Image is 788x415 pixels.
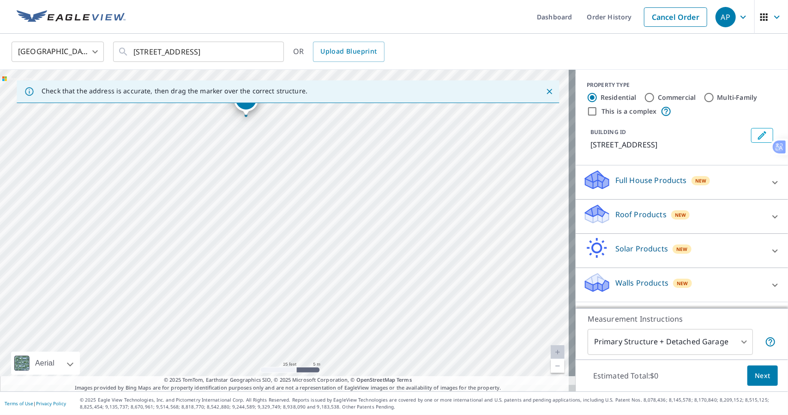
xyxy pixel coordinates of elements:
p: Full House Products [615,175,687,186]
p: Estimated Total: $0 [586,366,666,386]
div: Aerial [32,352,57,375]
a: Terms of Use [5,400,33,407]
label: Residential [601,93,637,102]
a: Cancel Order [644,7,707,27]
div: PROPERTY TYPE [587,81,777,89]
p: Check that the address is accurate, then drag the marker over the correct structure. [42,87,307,95]
div: Primary Structure + Detached Garage [588,329,753,355]
p: Walls Products [615,277,668,288]
span: Next [755,370,770,382]
button: Edit building 1 [751,128,773,143]
span: New [676,245,688,253]
a: Current Level 20, Zoom Out [551,359,565,373]
div: AP [716,7,736,27]
img: EV Logo [17,10,126,24]
button: Close [543,85,555,98]
div: Solar ProductsNew [583,238,781,264]
span: New [677,280,688,287]
div: Roof ProductsNew [583,203,781,230]
span: Upload Blueprint [320,46,377,57]
label: This is a complex [602,107,657,116]
label: Multi-Family [717,93,758,102]
div: OR [293,42,385,62]
p: Roof Products [615,209,667,220]
span: New [695,177,707,184]
p: Measurement Instructions [588,313,776,324]
span: New [675,211,686,219]
a: Upload Blueprint [313,42,384,62]
p: © 2025 Eagle View Technologies, Inc. and Pictometry International Corp. All Rights Reserved. Repo... [80,397,783,410]
a: Privacy Policy [36,400,66,407]
input: Search by address or latitude-longitude [133,39,265,65]
a: Current Level 20, Zoom In Disabled [551,345,565,359]
p: [STREET_ADDRESS] [590,139,747,150]
div: Aerial [11,352,80,375]
span: Your report will include the primary structure and a detached garage if one exists. [765,336,776,348]
p: | [5,401,66,406]
p: Solar Products [615,243,668,254]
div: Walls ProductsNew [583,272,781,298]
div: Full House ProductsNew [583,169,781,195]
button: Next [747,366,778,386]
label: Commercial [658,93,696,102]
div: [GEOGRAPHIC_DATA] [12,39,104,65]
a: Terms [397,376,412,383]
span: © 2025 TomTom, Earthstar Geographics SIO, © 2025 Microsoft Corporation, © [164,376,412,384]
p: BUILDING ID [590,128,626,136]
a: OpenStreetMap [356,376,395,383]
